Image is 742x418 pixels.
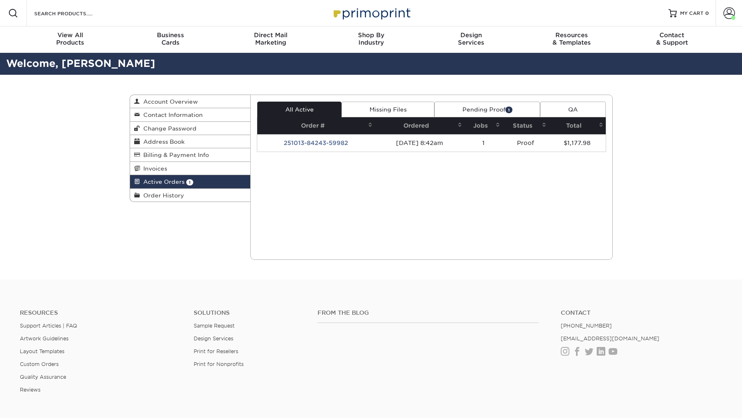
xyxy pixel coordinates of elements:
a: Direct MailMarketing [220,26,321,53]
span: Address Book [140,138,185,145]
td: $1,177.98 [549,134,606,152]
h4: From the Blog [318,309,538,316]
span: Direct Mail [220,31,321,39]
a: Print for Resellers [194,348,238,354]
span: Contact Information [140,112,203,118]
th: Ordered [375,117,465,134]
a: Contact [561,309,722,316]
a: View AllProducts [20,26,121,53]
th: Jobs [465,117,503,134]
span: Active Orders [140,178,185,185]
a: Contact Information [130,108,251,121]
a: Account Overview [130,95,251,108]
a: Reviews [20,387,40,393]
a: [EMAIL_ADDRESS][DOMAIN_NAME] [561,335,659,342]
a: Quality Assurance [20,374,66,380]
a: Layout Templates [20,348,64,354]
a: Billing & Payment Info [130,148,251,161]
span: Order History [140,192,184,199]
a: Order History [130,189,251,202]
h4: Solutions [194,309,306,316]
a: Support Articles | FAQ [20,323,77,329]
h4: Resources [20,309,181,316]
th: Total [549,117,606,134]
a: DesignServices [421,26,522,53]
a: Print for Nonprofits [194,361,244,367]
a: Contact& Support [622,26,722,53]
span: Contact [622,31,722,39]
a: Resources& Templates [522,26,622,53]
span: Shop By [321,31,421,39]
th: Status [503,117,549,134]
td: [DATE] 8:42am [375,134,465,152]
div: & Support [622,31,722,46]
span: Account Overview [140,98,198,105]
span: Resources [522,31,622,39]
span: Billing & Payment Info [140,152,209,158]
a: [PHONE_NUMBER] [561,323,612,329]
img: Primoprint [330,4,412,22]
a: Missing Files [341,102,434,117]
td: Proof [503,134,549,152]
span: MY CART [680,10,704,17]
td: 1 [465,134,503,152]
a: Active Orders 1 [130,175,251,188]
div: & Templates [522,31,622,46]
th: Order # [257,117,375,134]
div: Cards [120,31,220,46]
a: Pending Proof1 [434,102,540,117]
a: Change Password [130,122,251,135]
span: Change Password [140,125,197,132]
input: SEARCH PRODUCTS..... [33,8,114,18]
div: Products [20,31,121,46]
div: Services [421,31,522,46]
a: QA [540,102,605,117]
div: Industry [321,31,421,46]
a: Sample Request [194,323,235,329]
a: BusinessCards [120,26,220,53]
a: Invoices [130,162,251,175]
a: Shop ByIndustry [321,26,421,53]
span: Business [120,31,220,39]
a: Design Services [194,335,233,342]
a: Address Book [130,135,251,148]
span: 1 [186,179,193,185]
a: All Active [257,102,341,117]
div: Marketing [220,31,321,46]
span: Design [421,31,522,39]
span: 0 [705,10,709,16]
td: 251013-84243-59982 [257,134,375,152]
span: Invoices [140,165,167,172]
span: 1 [505,107,512,113]
a: Custom Orders [20,361,59,367]
span: View All [20,31,121,39]
a: Artwork Guidelines [20,335,69,342]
